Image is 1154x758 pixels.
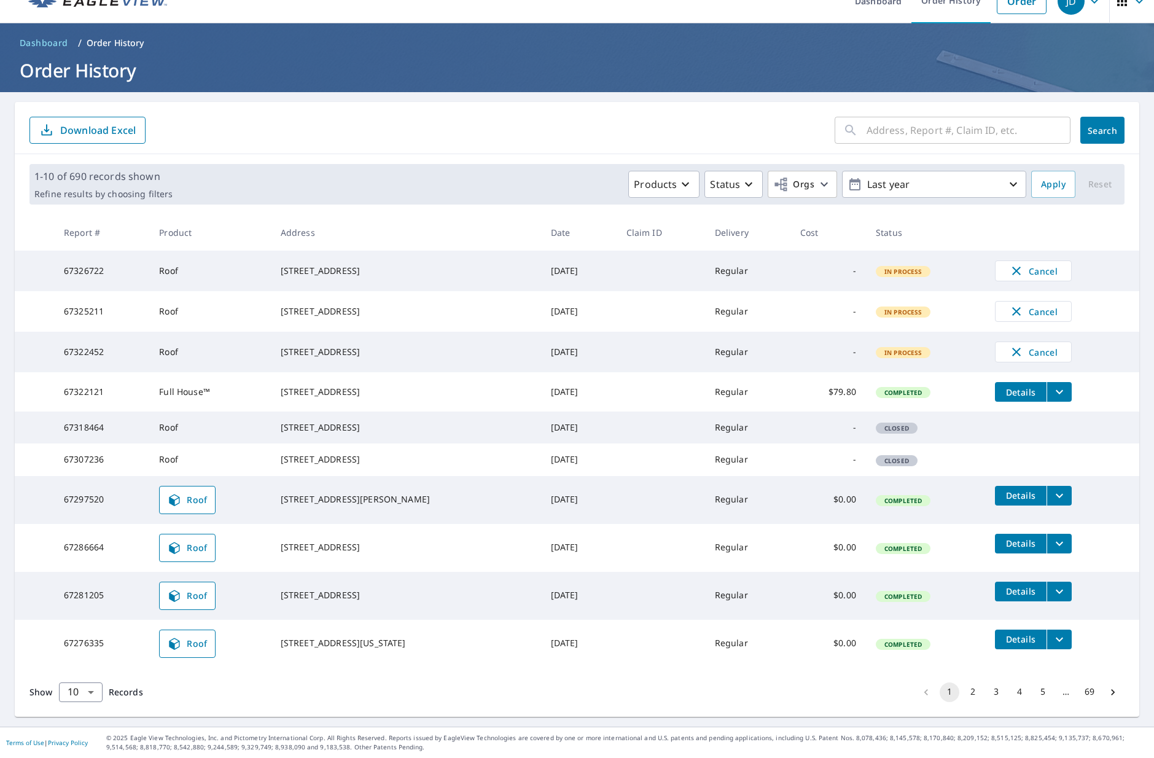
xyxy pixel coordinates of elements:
span: Completed [877,388,929,397]
button: Status [704,171,763,198]
nav: breadcrumb [15,33,1139,53]
button: filesDropdownBtn-67281205 [1047,582,1072,601]
button: Cancel [995,260,1072,281]
button: Go to page 4 [1010,682,1029,702]
td: $0.00 [790,524,866,572]
div: [STREET_ADDRESS] [281,386,531,398]
span: Records [109,686,143,698]
span: Roof [167,541,208,555]
td: - [790,251,866,291]
td: 67286664 [54,524,149,572]
a: Privacy Policy [48,738,88,747]
button: page 1 [940,682,959,702]
td: 67322121 [54,372,149,412]
span: Roof [167,493,208,507]
td: Regular [705,251,790,291]
button: filesDropdownBtn-67322121 [1047,382,1072,402]
td: [DATE] [541,291,617,332]
th: Cost [790,214,866,251]
td: - [790,412,866,443]
span: Dashboard [20,37,68,49]
div: [STREET_ADDRESS][PERSON_NAME] [281,493,531,506]
th: Date [541,214,617,251]
span: Completed [877,640,929,649]
td: 67281205 [54,572,149,620]
span: In Process [877,267,930,276]
span: Details [1002,490,1039,501]
span: In Process [877,308,930,316]
td: 67325211 [54,291,149,332]
td: $0.00 [790,476,866,524]
span: Orgs [773,177,814,192]
div: [STREET_ADDRESS] [281,589,531,601]
td: Roof [149,332,271,372]
button: Go to page 5 [1033,682,1053,702]
div: 10 [59,675,103,709]
a: Roof [159,582,216,610]
a: Roof [159,486,216,514]
td: 67297520 [54,476,149,524]
span: Details [1002,585,1039,597]
td: - [790,291,866,332]
p: Status [710,177,740,192]
td: Roof [149,291,271,332]
span: Completed [877,496,929,505]
span: Closed [877,456,916,465]
th: Report # [54,214,149,251]
p: 1-10 of 690 records shown [34,169,173,184]
td: Regular [705,291,790,332]
span: Completed [877,544,929,553]
div: [STREET_ADDRESS] [281,421,531,434]
td: 67322452 [54,332,149,372]
button: Go to page 69 [1080,682,1099,702]
p: | [6,739,88,746]
td: Roof [149,251,271,291]
div: [STREET_ADDRESS] [281,541,531,553]
td: $0.00 [790,572,866,620]
button: Cancel [995,301,1072,322]
td: 67318464 [54,412,149,443]
button: filesDropdownBtn-67286664 [1047,534,1072,553]
span: Details [1002,633,1039,645]
td: Regular [705,372,790,412]
td: [DATE] [541,620,617,668]
td: - [790,332,866,372]
td: Regular [705,332,790,372]
button: detailsBtn-67322121 [995,382,1047,402]
a: Roof [159,630,216,658]
td: Regular [705,476,790,524]
div: Show 10 records [59,682,103,702]
button: Cancel [995,342,1072,362]
th: Claim ID [617,214,705,251]
td: [DATE] [541,332,617,372]
td: [DATE] [541,443,617,475]
th: Status [866,214,985,251]
button: Go to page 3 [986,682,1006,702]
span: Show [29,686,53,698]
span: Cancel [1008,345,1059,359]
td: 67276335 [54,620,149,668]
div: [STREET_ADDRESS] [281,305,531,318]
td: [DATE] [541,476,617,524]
td: - [790,443,866,475]
p: Download Excel [60,123,136,137]
span: Search [1090,125,1115,136]
td: $0.00 [790,620,866,668]
td: Full House™ [149,372,271,412]
a: Terms of Use [6,738,44,747]
span: Roof [167,636,208,651]
td: Regular [705,572,790,620]
td: [DATE] [541,524,617,572]
li: / [78,36,82,50]
button: detailsBtn-67276335 [995,630,1047,649]
div: [STREET_ADDRESS][US_STATE] [281,637,531,649]
p: © 2025 Eagle View Technologies, Inc. and Pictometry International Corp. All Rights Reserved. Repo... [106,733,1148,752]
span: Roof [167,588,208,603]
button: detailsBtn-67281205 [995,582,1047,601]
td: 67307236 [54,443,149,475]
td: Roof [149,443,271,475]
div: … [1056,686,1076,698]
span: Apply [1041,177,1066,192]
button: Download Excel [29,117,146,144]
span: Details [1002,537,1039,549]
